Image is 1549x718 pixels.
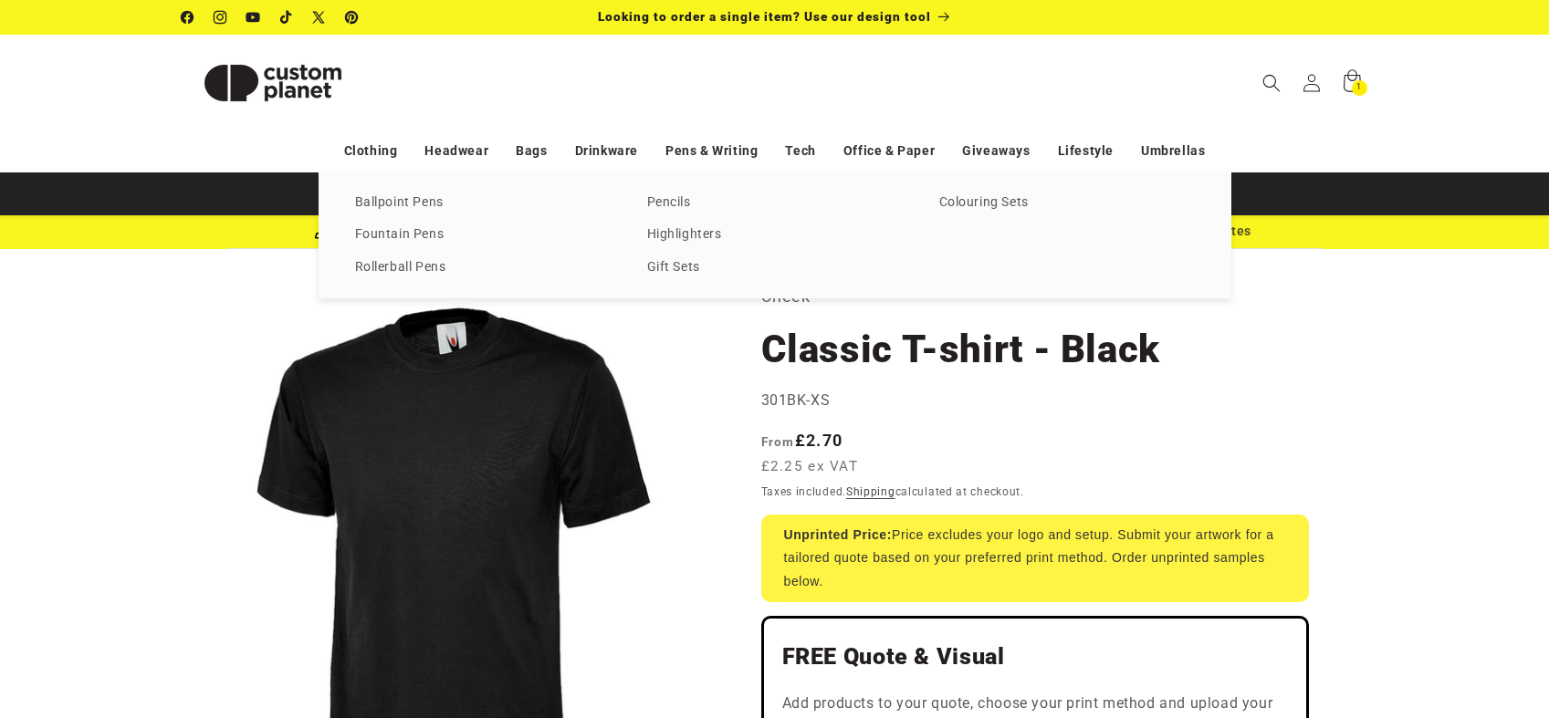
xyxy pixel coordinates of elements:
[516,135,547,167] a: Bags
[761,515,1309,602] div: Price excludes your logo and setup. Submit your artwork for a tailored quote based on your prefer...
[647,191,903,215] a: Pencils
[424,135,488,167] a: Headwear
[962,135,1030,167] a: Giveaways
[761,325,1309,374] h1: Classic T-shirt - Black
[843,135,935,167] a: Office & Paper
[785,135,815,167] a: Tech
[761,456,859,477] span: £2.25 ex VAT
[846,485,895,498] a: Shipping
[939,191,1195,215] a: Colouring Sets
[355,191,611,215] a: Ballpoint Pens
[665,135,758,167] a: Pens & Writing
[598,9,931,24] span: Looking to order a single item? Use our design tool
[784,527,893,542] strong: Unprinted Price:
[1236,521,1549,718] iframe: Chat Widget
[761,431,843,450] strong: £2.70
[355,255,611,280] a: Rollerball Pens
[355,223,611,247] a: Fountain Pens
[575,135,638,167] a: Drinkware
[761,483,1309,501] div: Taxes included. calculated at checkout.
[182,42,364,124] img: Custom Planet
[647,255,903,280] a: Gift Sets
[1058,135,1114,167] a: Lifestyle
[1356,80,1362,96] span: 1
[1141,135,1205,167] a: Umbrellas
[761,391,831,409] span: 301BK-XS
[647,223,903,247] a: Highlighters
[344,135,398,167] a: Clothing
[782,642,1288,671] h2: FREE Quote & Visual
[761,434,795,449] span: From
[1251,63,1292,103] summary: Search
[174,35,371,130] a: Custom Planet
